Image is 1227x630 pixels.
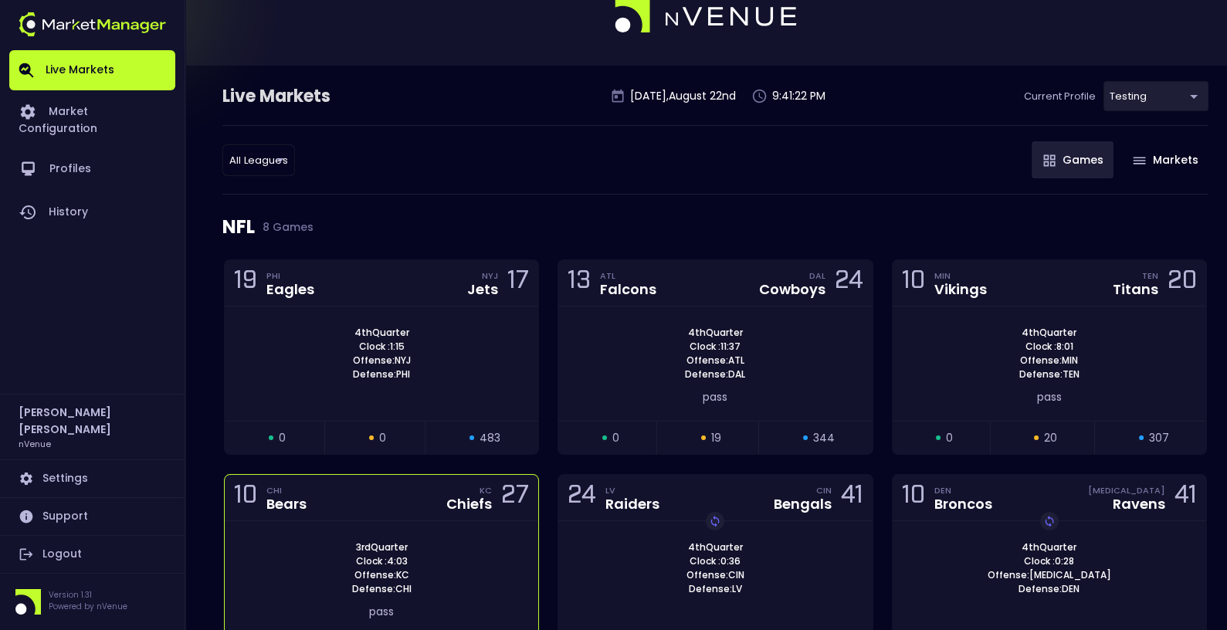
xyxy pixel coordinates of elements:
img: replayImg [1043,515,1056,527]
span: Defense: DEN [1014,582,1084,596]
div: Titans [1113,283,1158,296]
div: KC [480,484,492,496]
span: 4th Quarter [350,326,414,340]
img: gameIcon [1043,154,1056,167]
span: Offense: NYJ [348,354,415,367]
span: Clock : 4:03 [351,554,412,568]
div: Version 1.31Powered by nVenue [9,589,175,615]
span: Clock : 0:28 [1019,554,1079,568]
img: logo [19,12,166,36]
span: 4th Quarter [683,326,747,340]
div: Chiefs [446,497,492,511]
span: 19 [711,430,721,446]
p: Version 1.31 [49,589,127,601]
h3: nVenue [19,438,51,449]
span: Clock : 8:01 [1021,340,1078,354]
div: Vikings [934,283,987,296]
a: Market Configuration [9,90,175,147]
a: Live Markets [9,50,175,90]
span: 344 [813,430,835,446]
a: Profiles [9,147,175,191]
span: 4th Quarter [1017,326,1081,340]
div: testing [222,144,295,176]
div: Cowboys [759,283,825,296]
div: TEN [1142,269,1158,282]
div: 13 [568,269,591,297]
div: Bengals [774,497,832,511]
div: Live Markets [222,84,411,109]
span: pass [369,604,394,619]
button: Games [1032,141,1113,178]
div: 20 [1168,269,1197,297]
span: 0 [612,430,619,446]
span: Offense: [MEDICAL_DATA] [983,568,1116,582]
div: 24 [835,269,863,297]
div: DEN [934,484,992,496]
span: Offense: KC [350,568,414,582]
button: Markets [1121,141,1208,178]
div: testing [1103,81,1208,111]
span: 0 [946,430,953,446]
p: Powered by nVenue [49,601,127,612]
span: 307 [1149,430,1169,446]
div: Ravens [1113,497,1165,511]
span: Clock : 11:37 [685,340,745,354]
div: ATL [600,269,656,282]
span: Offense: MIN [1015,354,1083,367]
span: 4th Quarter [1017,540,1081,554]
p: Current Profile [1024,89,1096,104]
div: 41 [1174,483,1197,512]
a: Settings [9,460,175,497]
div: Raiders [605,497,659,511]
p: 9:41:22 PM [772,88,825,104]
img: replayImg [709,515,721,527]
div: Falcons [600,283,656,296]
div: MIN [934,269,987,282]
p: [DATE] , August 22 nd [630,88,736,104]
span: 4th Quarter [683,540,747,554]
span: Defense: TEN [1015,367,1084,381]
span: 8 Games [255,221,314,233]
a: Support [9,498,175,535]
span: Defense: DAL [680,367,750,381]
div: [MEDICAL_DATA] [1088,484,1165,496]
div: Eagles [266,283,314,296]
div: 41 [841,483,863,512]
div: Jets [467,283,498,296]
div: NFL [222,195,1208,259]
div: PHI [266,269,314,282]
div: Bears [266,497,307,511]
img: gameIcon [1133,157,1146,164]
span: Defense: CHI [347,582,416,596]
span: Defense: LV [684,582,747,596]
div: 19 [234,269,257,297]
span: 0 [379,430,386,446]
div: 10 [902,269,925,297]
span: Offense: ATL [682,354,749,367]
div: DAL [809,269,825,282]
span: 20 [1044,430,1057,446]
div: 10 [234,483,257,512]
h2: [PERSON_NAME] [PERSON_NAME] [19,404,166,438]
div: NYJ [482,269,498,282]
div: CHI [266,484,307,496]
a: History [9,191,175,234]
div: 10 [902,483,925,512]
span: Clock : 0:36 [685,554,745,568]
div: 24 [568,483,596,512]
span: 483 [480,430,500,446]
div: 27 [501,483,529,512]
span: Clock : 1:15 [354,340,409,354]
span: pass [703,389,727,405]
span: Offense: CIN [682,568,749,582]
a: Logout [9,536,175,573]
div: CIN [816,484,832,496]
span: pass [1037,389,1062,405]
div: 17 [507,269,529,297]
div: Broncos [934,497,992,511]
div: LV [605,484,659,496]
span: 3rd Quarter [351,540,412,554]
span: Defense: PHI [348,367,415,381]
span: 0 [279,430,286,446]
